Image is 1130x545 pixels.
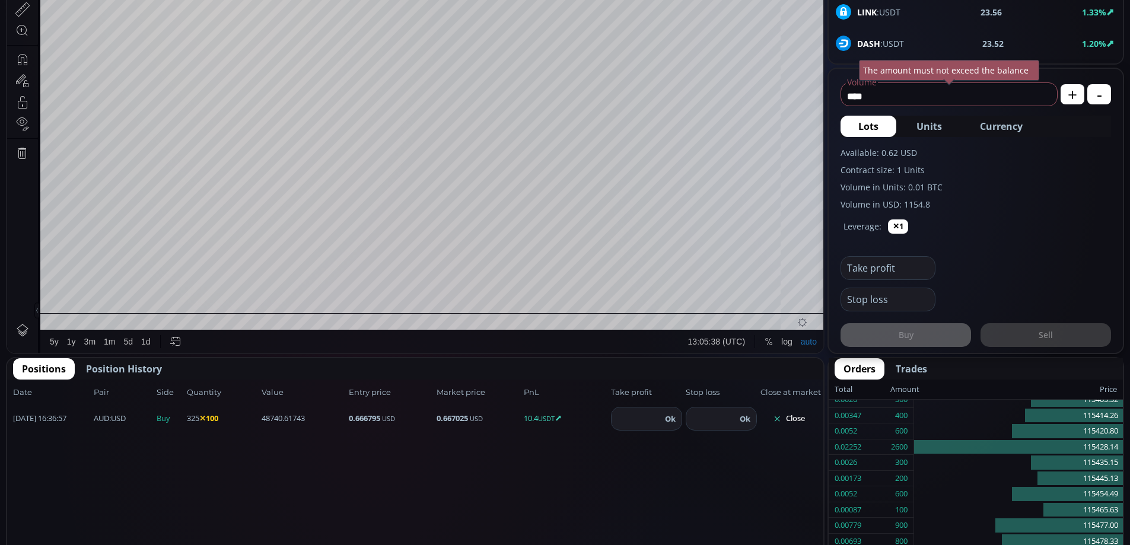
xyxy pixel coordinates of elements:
[858,119,878,133] span: Lots
[134,520,144,530] div: 1d
[1082,7,1106,18] b: 1.33%
[279,29,285,38] div: C
[857,38,880,49] b: DASH
[857,7,877,18] b: LINK
[841,198,1111,211] label: Volume in USD: 1154.8
[77,27,112,38] div: Bitcoin
[141,29,148,38] div: O
[611,387,682,399] span: Take profit
[39,27,58,38] div: BTC
[841,164,1111,176] label: Contract size: 1 Units
[895,502,908,518] div: 100
[895,518,908,533] div: 900
[859,60,1039,81] div: The amount must not exceed the balance
[841,181,1111,193] label: Volume in Units: 0.01 BTC
[1061,84,1084,104] button: +
[39,43,64,52] div: Volume
[234,29,239,38] div: L
[13,413,90,425] span: [DATE] 16:36:57
[22,362,66,376] span: Positions
[857,6,900,18] span: :USDT
[239,29,275,38] div: 114930.00
[157,387,183,399] span: Side
[896,362,927,376] span: Trades
[895,408,908,423] div: 400
[835,486,857,502] div: 0.0052
[677,514,742,536] button: 13:05:38 (UTC)
[60,520,69,530] div: 1y
[187,413,258,425] span: 325
[199,413,218,423] b: ✕100
[69,43,93,52] div: 4.433K
[914,392,1123,408] div: 115405.52
[835,502,861,518] div: 0.00087
[890,382,919,397] div: Amount
[914,423,1123,439] div: 115420.80
[13,387,90,399] span: Date
[736,412,754,425] button: Ok
[891,439,908,455] div: 2600
[841,116,896,137] button: Lots
[262,413,345,425] span: 48740.61743
[835,408,861,423] div: 0.00347
[221,7,257,16] div: Indicators
[349,413,380,423] b: 0.666795
[981,6,1002,18] b: 23.56
[349,387,432,399] span: Entry price
[914,455,1123,471] div: 115435.15
[1082,38,1106,49] b: 1.20%
[159,514,178,536] div: Go to
[962,116,1040,137] button: Currency
[916,119,942,133] span: Units
[148,29,184,38] div: 115349.71
[841,146,1111,159] label: Available: 0.62 USD
[843,220,881,232] label: Leverage:
[982,37,1004,50] b: 23.52
[285,29,322,38] div: 115480.00
[524,413,607,425] span: 10.4
[895,423,908,439] div: 600
[895,471,908,486] div: 200
[887,358,936,380] button: Trades
[43,520,52,530] div: 5y
[770,514,790,536] div: Toggle Log Scale
[794,520,810,530] div: auto
[835,471,861,486] div: 0.00173
[914,408,1123,424] div: 115414.26
[117,520,126,530] div: 5d
[157,413,183,425] span: Buy
[980,119,1023,133] span: Currency
[857,37,904,50] span: :USDT
[760,409,817,428] button: Close
[914,471,1123,487] div: 115445.13
[914,518,1123,534] div: 115477.00
[686,387,757,399] span: Stop loss
[914,486,1123,502] div: 115454.49
[753,514,770,536] div: Toggle Percentage
[94,387,153,399] span: Pair
[899,116,960,137] button: Units
[895,455,908,470] div: 300
[681,520,738,530] span: 13:05:38 (UTC)
[661,412,679,425] button: Ok
[835,455,857,470] div: 0.0026
[262,387,345,399] span: Value
[470,414,483,423] small: USD
[774,520,785,530] div: log
[97,520,108,530] div: 1m
[524,387,607,399] span: PnL
[194,29,230,38] div: 116009.62
[835,358,884,380] button: Orders
[835,439,861,455] div: 0.02252
[11,158,20,170] div: 
[919,382,1117,397] div: Price
[835,518,861,533] div: 0.00779
[835,382,890,397] div: Total
[760,387,817,399] span: Close at market
[188,29,194,38] div: H
[895,486,908,502] div: 600
[160,7,194,16] div: Compare
[843,362,876,376] span: Orders
[382,414,395,423] small: USD
[77,520,88,530] div: 3m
